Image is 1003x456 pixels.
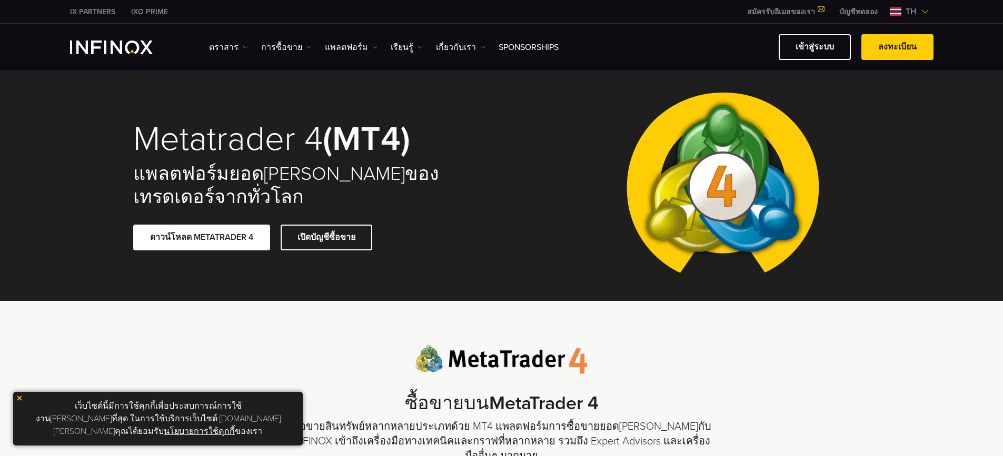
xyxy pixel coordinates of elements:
[18,397,297,440] p: เว็บไซต์นี้มีการใช้คุกกี้เพื่อประสบการณ์การใช้งาน[PERSON_NAME]ที่สุด ในการใช้บริการเว็บไซต์ [DOMA...
[739,7,831,16] a: สมัครรับอีเมลของเรา
[133,225,270,250] a: ดาวน์โหลด METATRADER 4
[133,163,487,209] h2: แพลตฟอร์มยอด[PERSON_NAME]ของเทรดเดอร์จากทั่วโลก
[618,70,827,301] img: Meta Trader 4
[62,6,123,17] a: INFINOX
[489,392,599,414] strong: MetaTrader 4
[133,121,487,157] h1: Metatrader 4
[391,41,423,54] a: เรียนรู้
[779,34,851,60] a: เข้าสู่ระบบ
[499,41,559,54] a: Sponsorships
[123,6,176,17] a: INFINOX
[436,41,485,54] a: เกี่ยวกับเรา
[70,40,177,54] a: INFINOX Logo
[861,34,934,60] a: ลงทะเบียน
[164,426,235,437] a: นโยบายการใช้คุกกี้
[209,41,248,54] a: ตราสาร
[415,345,588,374] img: Meta Trader 4 logo
[325,41,378,54] a: แพลตฟอร์ม
[16,394,23,402] img: yellow close icon
[291,392,712,415] h2: ซื้อขายบน
[323,118,410,160] strong: (MT4)
[831,6,886,17] a: INFINOX MENU
[281,225,372,250] a: เปิดบัญชีซื้อขาย
[261,41,312,54] a: การซื้อขาย
[901,5,921,18] span: th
